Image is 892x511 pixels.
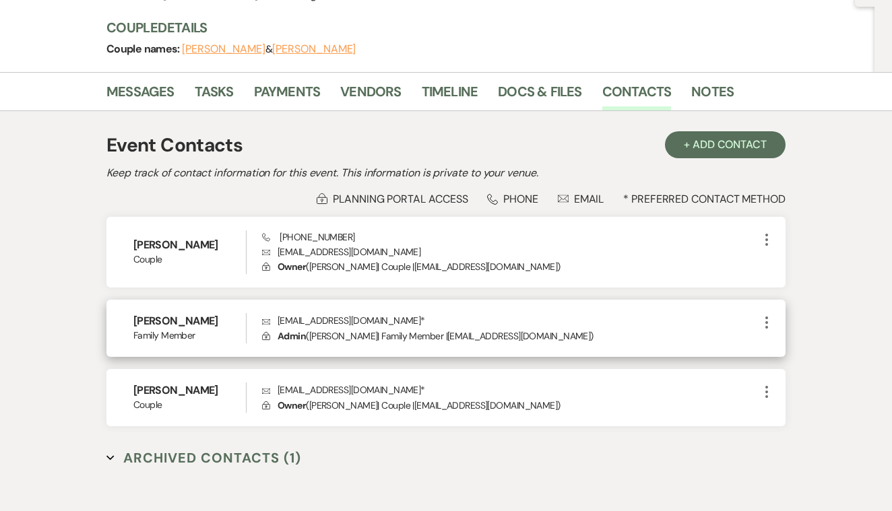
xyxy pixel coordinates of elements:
[340,81,401,110] a: Vendors
[487,192,538,206] div: Phone
[262,244,759,259] p: [EMAIL_ADDRESS][DOMAIN_NAME]
[665,131,786,158] button: + Add Contact
[278,261,306,273] span: Owner
[498,81,581,110] a: Docs & Files
[317,192,468,206] div: Planning Portal Access
[691,81,734,110] a: Notes
[133,329,246,343] span: Family Member
[262,382,759,397] p: [EMAIL_ADDRESS][DOMAIN_NAME] *
[133,238,246,252] h6: [PERSON_NAME]
[182,44,265,55] button: [PERSON_NAME]
[195,81,234,110] a: Tasks
[133,314,246,329] h6: [PERSON_NAME]
[262,313,759,328] p: [EMAIL_ADDRESS][DOMAIN_NAME] *
[278,330,306,342] span: Admin
[558,192,604,206] div: Email
[262,329,759,343] p: ( [PERSON_NAME] | Family Member | [EMAIL_ADDRESS][DOMAIN_NAME] )
[106,165,786,181] h2: Keep track of contact information for this event. This information is private to your venue.
[106,42,182,56] span: Couple names:
[106,18,861,37] h3: Couple Details
[106,81,174,110] a: Messages
[106,131,243,160] h1: Event Contacts
[272,44,356,55] button: [PERSON_NAME]
[182,42,356,56] span: &
[106,192,786,206] div: * Preferred Contact Method
[133,383,246,398] h6: [PERSON_NAME]
[602,81,672,110] a: Contacts
[133,398,246,412] span: Couple
[278,399,306,411] span: Owner
[133,252,246,267] span: Couple
[106,448,301,468] button: Archived Contacts (1)
[262,398,759,413] p: ( [PERSON_NAME] | Couple | [EMAIL_ADDRESS][DOMAIN_NAME] )
[262,259,759,274] p: ( [PERSON_NAME] | Couple | [EMAIL_ADDRESS][DOMAIN_NAME] )
[254,81,321,110] a: Payments
[422,81,478,110] a: Timeline
[262,231,354,243] span: [PHONE_NUMBER]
